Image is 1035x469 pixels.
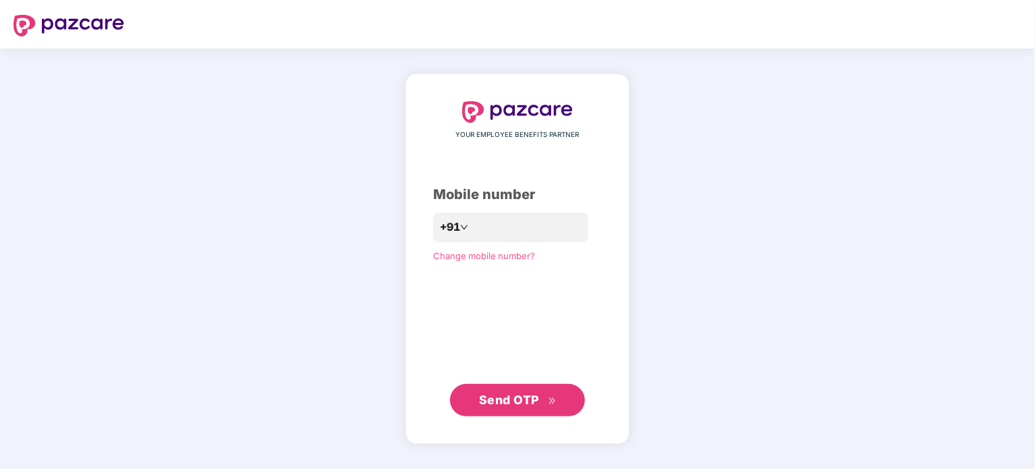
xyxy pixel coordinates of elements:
[456,130,580,140] span: YOUR EMPLOYEE BENEFITS PARTNER
[433,250,535,261] a: Change mobile number?
[548,397,557,406] span: double-right
[440,219,460,236] span: +91
[13,15,124,36] img: logo
[460,223,468,231] span: down
[479,393,539,407] span: Send OTP
[462,101,573,123] img: logo
[450,384,585,416] button: Send OTPdouble-right
[433,184,602,205] div: Mobile number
